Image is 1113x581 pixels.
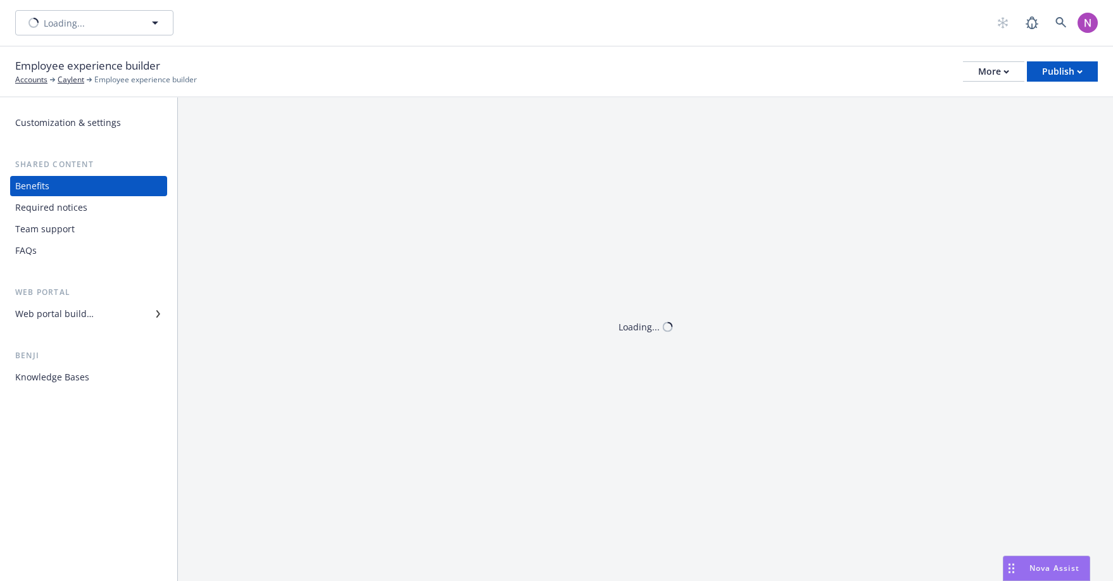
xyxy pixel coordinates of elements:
div: Benefits [15,176,49,196]
a: Required notices [10,197,167,218]
div: Web portal [10,286,167,299]
a: Web portal builder [10,304,167,324]
button: Loading... [15,10,173,35]
div: Required notices [15,197,87,218]
div: Loading... [619,320,660,334]
a: Report a Bug [1019,10,1045,35]
button: More [963,61,1024,82]
div: Customization & settings [15,113,121,133]
div: Benji [10,349,167,362]
a: Benefits [10,176,167,196]
div: Knowledge Bases [15,367,89,387]
span: Nova Assist [1029,563,1079,573]
span: Loading... [44,16,85,30]
button: Nova Assist [1003,556,1090,581]
a: Start snowing [990,10,1016,35]
div: Web portal builder [15,304,94,324]
div: Publish [1042,62,1083,81]
a: Accounts [15,74,47,85]
a: Customization & settings [10,113,167,133]
img: photo [1078,13,1098,33]
span: Employee experience builder [94,74,197,85]
div: More [978,62,1009,81]
div: Team support [15,219,75,239]
div: Drag to move [1003,556,1019,580]
a: FAQs [10,241,167,261]
a: Team support [10,219,167,239]
a: Knowledge Bases [10,367,167,387]
a: Search [1048,10,1074,35]
div: Shared content [10,158,167,171]
button: Publish [1027,61,1098,82]
span: Employee experience builder [15,58,160,74]
a: Caylent [58,74,84,85]
div: FAQs [15,241,37,261]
